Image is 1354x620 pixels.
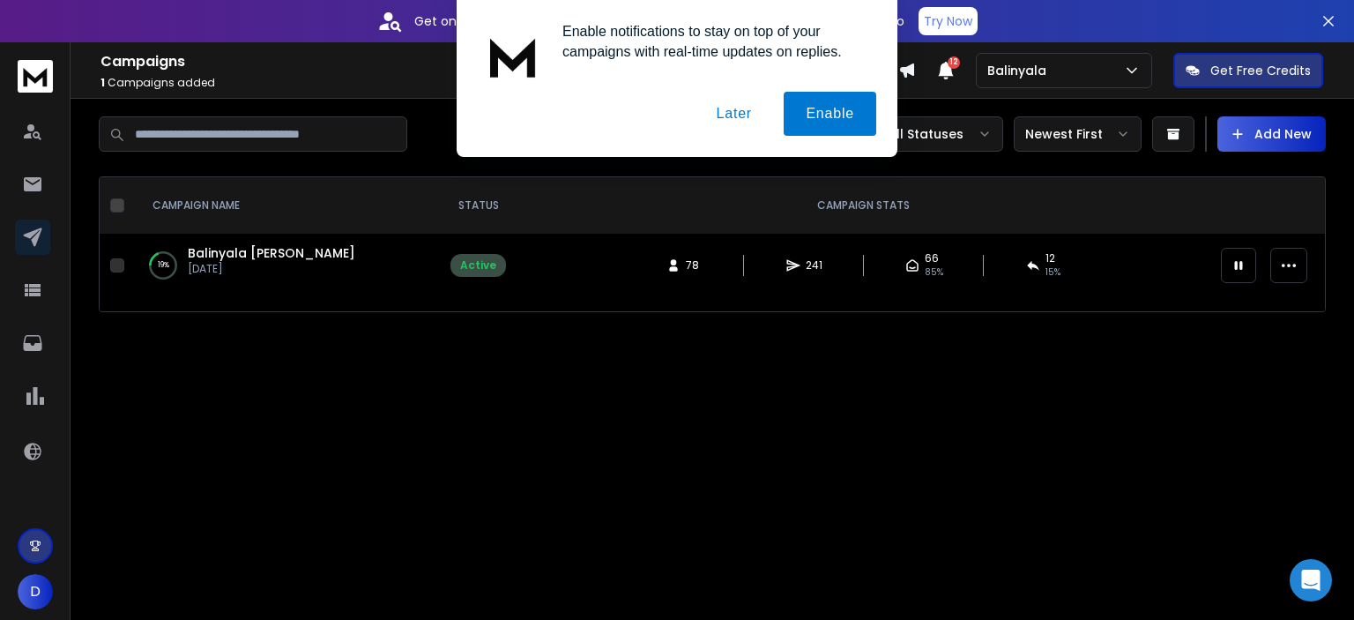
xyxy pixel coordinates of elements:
[131,177,440,234] th: CAMPAIGN NAME
[1045,265,1060,280] span: 15 %
[548,21,876,62] div: Enable notifications to stay on top of your campaigns with real-time updates on replies.
[694,92,773,136] button: Later
[158,257,169,274] p: 19 %
[188,244,355,262] a: Balinyala [PERSON_NAME]
[460,258,496,273] div: Active
[18,574,53,609] button: D
[517,177,1210,234] th: CAMPAIGN STATS
[784,92,876,136] button: Enable
[806,258,823,273] span: 241
[440,177,517,234] th: STATUS
[925,251,939,265] span: 66
[686,258,703,273] span: 78
[478,21,548,92] img: notification icon
[1045,251,1055,265] span: 12
[131,234,440,297] td: 19%Balinyala [PERSON_NAME][DATE]
[188,262,355,276] p: [DATE]
[1290,559,1332,601] div: Open Intercom Messenger
[925,265,943,280] span: 85 %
